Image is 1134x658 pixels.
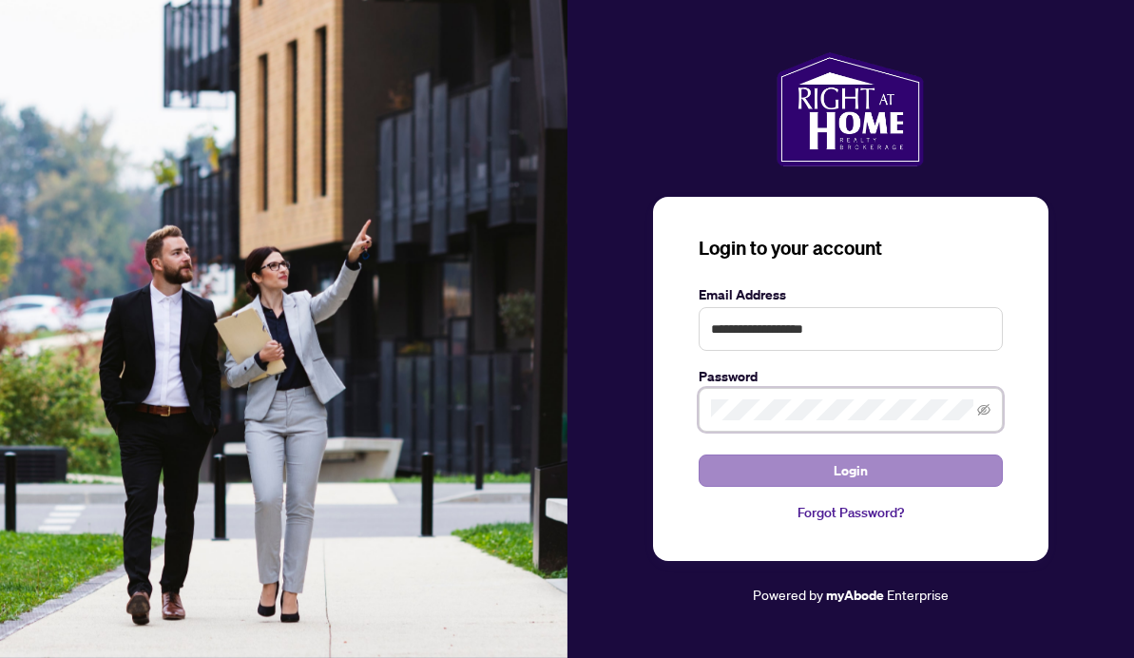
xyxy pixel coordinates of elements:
span: Login [834,455,868,486]
img: ma-logo [777,52,924,166]
label: Password [699,366,1003,387]
h3: Login to your account [699,235,1003,261]
span: Powered by [753,586,823,603]
span: Enterprise [887,586,949,603]
label: Email Address [699,284,1003,305]
span: eye-invisible [977,403,990,416]
a: Forgot Password? [699,502,1003,523]
a: myAbode [826,585,884,606]
button: Login [699,455,1003,487]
